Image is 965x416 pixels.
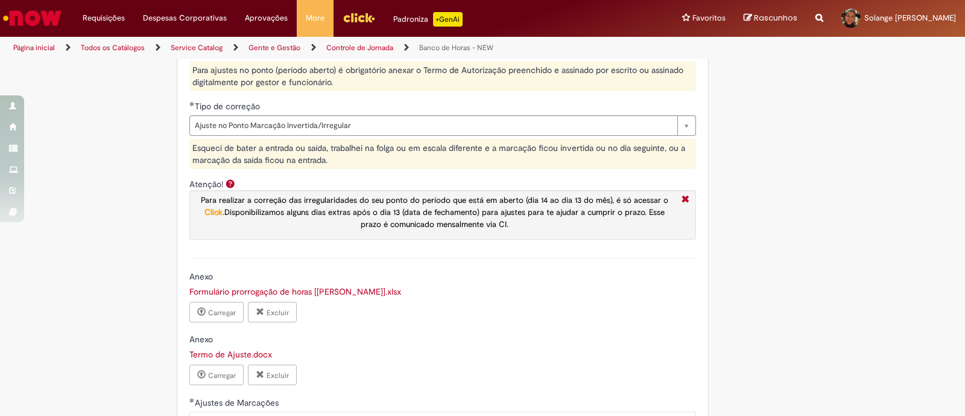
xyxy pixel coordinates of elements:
a: Download de Formulário prorrogação de horas [Jornada dobrada].xlsx [189,286,401,297]
a: Service Catalog [171,43,223,53]
span: Ajuda para Atenção! [223,179,238,188]
span: Obrigatório Preenchido [189,101,195,106]
i: Fechar More information Por question_atencao_ajuste_ponto_aberto [679,194,692,206]
a: Rascunhos [744,13,797,24]
div: Esqueci de bater a entrada ou saída, trabalhei na folga ou em escala diferente e a marcação ficou... [189,139,696,169]
span: Requisições [83,12,125,24]
a: Página inicial [13,43,55,53]
a: Download de Termo de Ajuste.docx [189,349,272,360]
div: Para ajustes no ponto (período aberto) é obrigatório anexar o Termo de Autorização preenchido e a... [189,61,696,91]
span: Solange [PERSON_NAME] [864,13,956,23]
a: Banco de Horas - NEW [419,43,493,53]
div: Padroniza [393,12,463,27]
img: ServiceNow [1,6,63,30]
a: Todos os Catálogos [81,43,145,53]
span: Despesas Corporativas [143,12,227,24]
a: Click [204,207,223,217]
ul: Trilhas de página [9,37,634,59]
span: Ajuste no Ponto Marcação Invertida/Irregular [195,116,671,135]
span: Tipo de correção [195,101,262,112]
span: Rascunhos [754,12,797,24]
span: Somente leitura - Anexo [189,334,215,345]
img: click_logo_yellow_360x200.png [343,8,375,27]
span: Favoritos [692,12,726,24]
span: Aprovações [245,12,288,24]
span: Para realizar a correção das irregularidades do seu ponto do período que está em aberto (dia 14 a... [201,195,668,205]
label: Atenção! [189,179,223,190]
a: Controle de Jornada [326,43,393,53]
span: Obrigatório Preenchido [189,398,195,403]
span: Ajustes de Marcações [195,397,281,408]
a: Gente e Gestão [248,43,300,53]
span: Disponibilizamos alguns dias extras após o dia 13 (data de fechamento) para ajustes para te ajuda... [224,207,665,229]
span: . [201,195,668,229]
span: More [306,12,324,24]
span: Somente leitura - Anexo [189,271,215,282]
p: +GenAi [433,12,463,27]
